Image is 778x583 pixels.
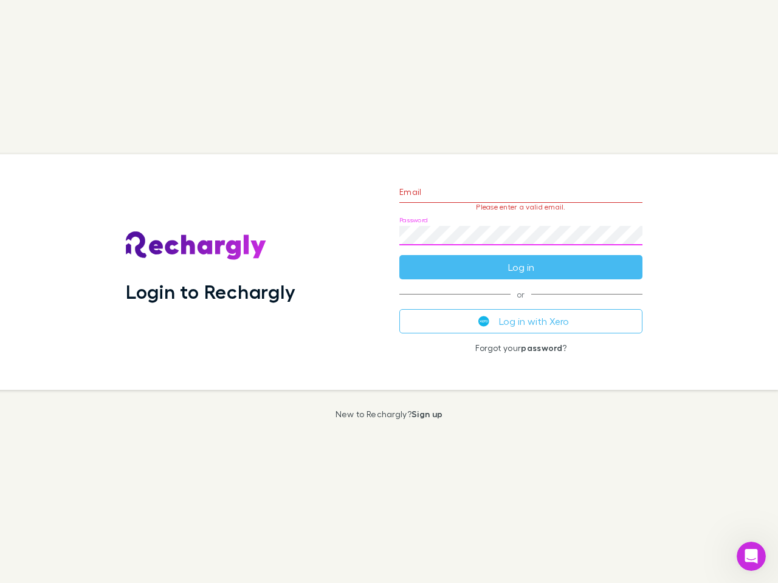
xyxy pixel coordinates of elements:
[399,255,642,279] button: Log in
[737,542,766,571] iframe: Intercom live chat
[126,280,295,303] h1: Login to Rechargly
[399,294,642,295] span: or
[399,203,642,211] p: Please enter a valid email.
[521,343,562,353] a: password
[478,316,489,327] img: Xero's logo
[399,343,642,353] p: Forgot your ?
[399,309,642,333] button: Log in with Xero
[399,216,428,225] label: Password
[336,409,443,419] p: New to Rechargly?
[126,231,267,261] img: Rechargly's Logo
[411,409,442,419] a: Sign up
